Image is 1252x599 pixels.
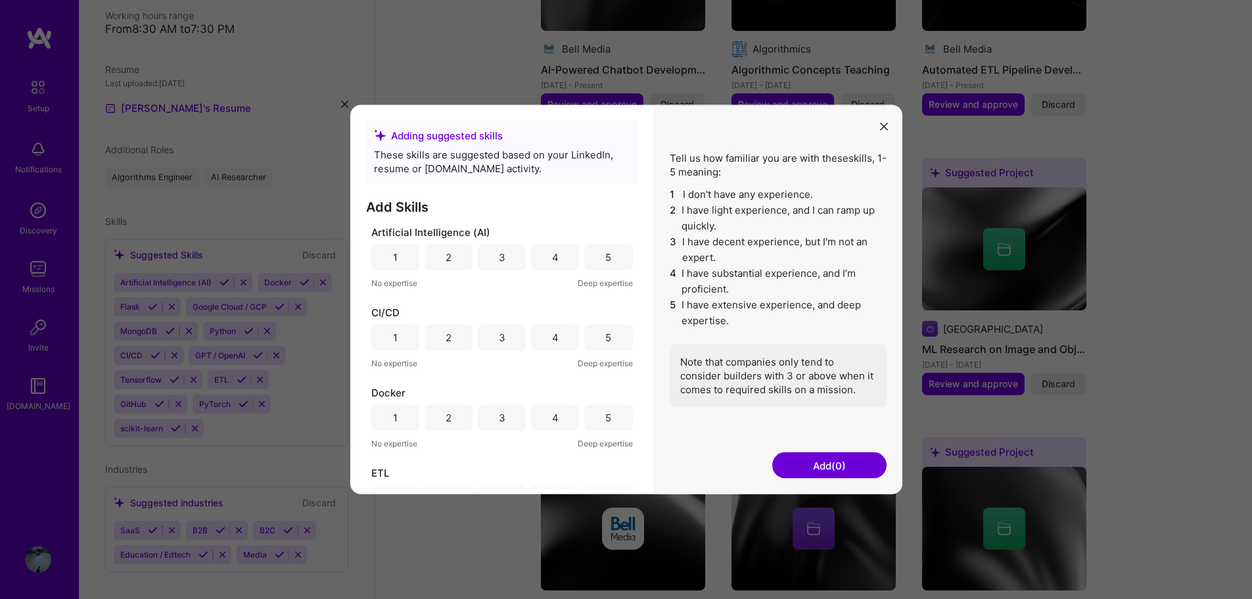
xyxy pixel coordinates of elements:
[772,452,887,479] button: Add(0)
[578,356,633,370] span: Deep expertise
[552,251,559,264] div: 4
[393,251,398,264] div: 1
[670,202,677,233] span: 2
[371,305,400,319] span: CI/CD
[552,491,559,505] div: 4
[670,202,887,233] li: I have light experience, and I can ramp up quickly.
[374,128,630,142] div: Adding suggested skills
[670,233,677,265] span: 3
[371,276,417,289] span: No expertise
[446,491,452,505] div: 2
[670,265,677,297] span: 4
[670,151,887,406] div: Tell us how familiar you are with these skills , 1-5 meaning:
[670,297,677,328] span: 5
[670,186,678,202] span: 1
[371,436,417,450] span: No expertise
[371,466,389,479] span: ETL
[374,130,386,141] i: icon SuggestedTeams
[605,411,611,425] div: 5
[374,147,630,175] div: These skills are suggested based on your LinkedIn, resume or [DOMAIN_NAME] activity.
[605,331,611,345] div: 5
[499,251,505,264] div: 3
[605,491,611,505] div: 5
[670,297,887,328] li: I have extensive experience, and deep expertise.
[446,251,452,264] div: 2
[371,385,406,399] span: Docker
[499,411,505,425] div: 3
[578,276,633,289] span: Deep expertise
[605,251,611,264] div: 5
[552,411,559,425] div: 4
[446,411,452,425] div: 2
[578,436,633,450] span: Deep expertise
[670,186,887,202] li: I don't have any experience.
[366,199,638,214] h3: Add Skills
[670,265,887,297] li: I have substantial experience, and I’m proficient.
[499,331,505,345] div: 3
[393,331,398,345] div: 1
[350,105,902,494] div: modal
[880,123,888,131] i: icon Close
[393,491,398,505] div: 1
[371,225,490,239] span: Artificial Intelligence (AI)
[552,331,559,345] div: 4
[371,356,417,370] span: No expertise
[670,233,887,265] li: I have decent experience, but I'm not an expert.
[499,491,505,505] div: 3
[670,344,887,406] div: Note that companies only tend to consider builders with 3 or above when it comes to required skil...
[446,331,452,345] div: 2
[393,411,398,425] div: 1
